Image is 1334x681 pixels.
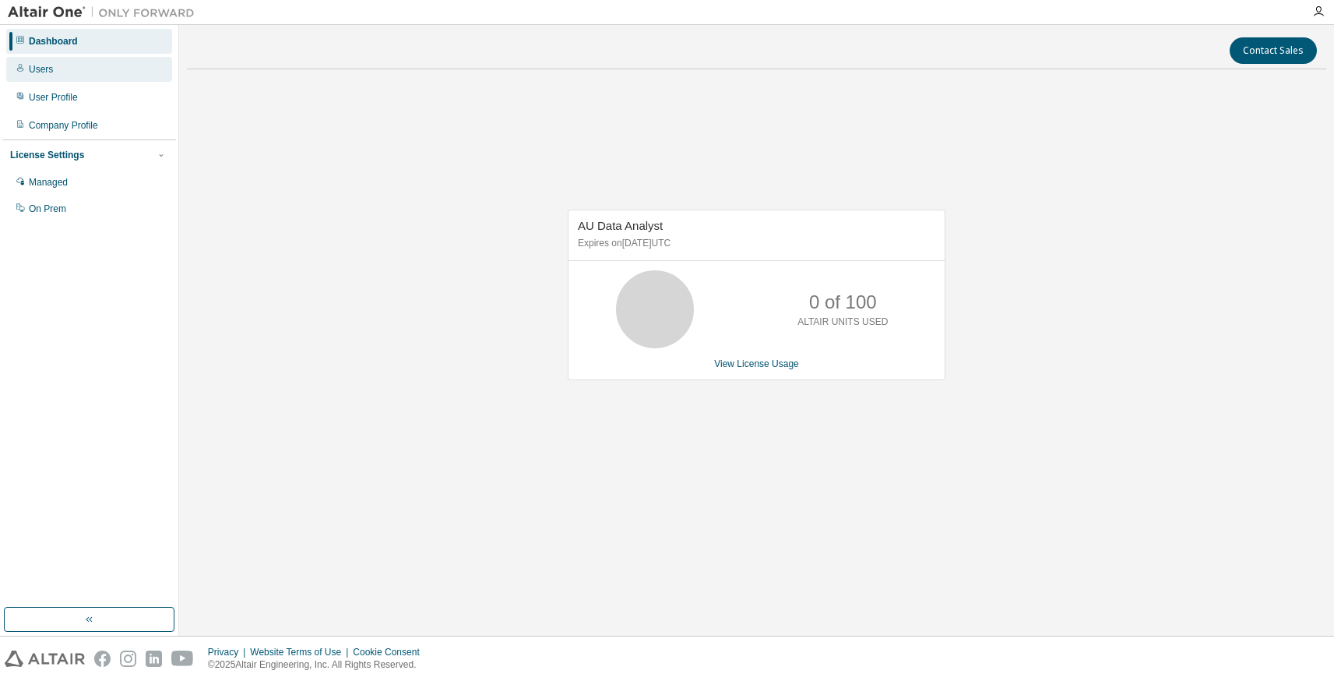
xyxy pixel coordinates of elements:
[29,176,68,189] div: Managed
[10,149,84,161] div: License Settings
[797,316,888,329] p: ALTAIR UNITS USED
[208,658,429,672] p: © 2025 Altair Engineering, Inc. All Rights Reserved.
[29,63,53,76] div: Users
[8,5,202,20] img: Altair One
[29,119,98,132] div: Company Profile
[29,91,78,104] div: User Profile
[353,646,428,658] div: Cookie Consent
[1230,37,1317,64] button: Contact Sales
[578,237,931,250] p: Expires on [DATE] UTC
[120,651,136,667] img: instagram.svg
[714,358,799,369] a: View License Usage
[29,203,66,215] div: On Prem
[250,646,353,658] div: Website Terms of Use
[208,646,250,658] div: Privacy
[94,651,111,667] img: facebook.svg
[578,219,663,232] span: AU Data Analyst
[146,651,162,667] img: linkedin.svg
[29,35,78,48] div: Dashboard
[5,651,85,667] img: altair_logo.svg
[809,289,877,316] p: 0 of 100
[171,651,194,667] img: youtube.svg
